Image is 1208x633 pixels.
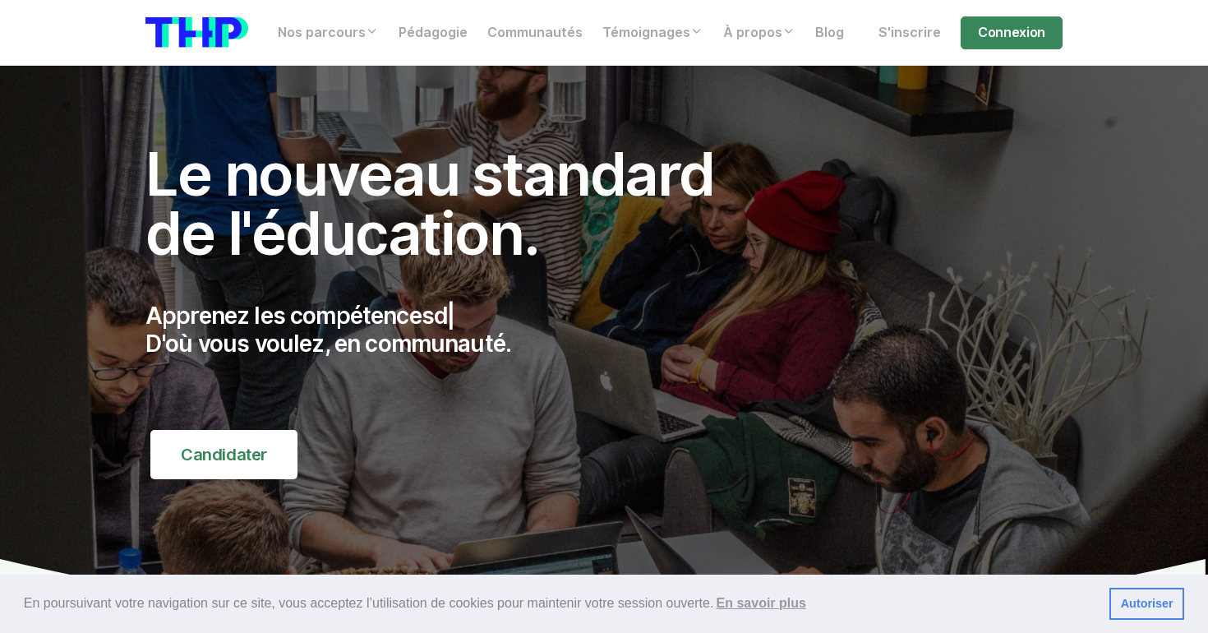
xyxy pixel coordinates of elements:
[869,16,951,49] a: S'inscrire
[592,16,713,49] a: Témoignages
[434,302,447,330] span: d
[150,430,297,479] a: Candidater
[713,16,805,49] a: À propos
[805,16,854,49] a: Blog
[145,303,750,358] p: Apprenez les compétences D'où vous voulez, en communauté.
[389,16,477,49] a: Pédagogie
[268,16,389,49] a: Nos parcours
[713,591,809,616] a: learn more about cookies
[24,591,1096,616] span: En poursuivant votre navigation sur ce site, vous acceptez l’utilisation de cookies pour mainteni...
[145,145,750,263] h1: Le nouveau standard de l'éducation.
[477,16,592,49] a: Communautés
[145,17,248,48] img: logo
[961,16,1063,49] a: Connexion
[447,302,454,330] span: |
[1109,588,1184,621] a: dismiss cookie message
